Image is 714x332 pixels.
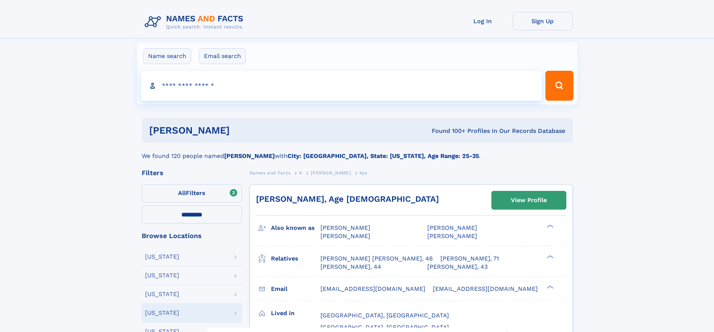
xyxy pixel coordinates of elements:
[149,126,331,135] h1: [PERSON_NAME]
[440,255,499,263] a: [PERSON_NAME], 71
[143,48,191,64] label: Name search
[271,222,320,234] h3: Also known as
[331,127,565,135] div: Found 100+ Profiles In Our Records Database
[427,232,477,240] span: [PERSON_NAME]
[142,232,242,239] div: Browse Locations
[145,310,179,316] div: [US_STATE]
[142,143,573,161] div: We found 120 people named with .
[199,48,246,64] label: Email search
[359,170,368,176] span: Kye
[287,152,479,159] b: City: [GEOGRAPHIC_DATA], State: [US_STATE], Age Range: 25-35
[320,324,449,331] span: [GEOGRAPHIC_DATA], [GEOGRAPHIC_DATA]
[271,307,320,320] h3: Lived in
[145,272,179,278] div: [US_STATE]
[320,224,370,231] span: [PERSON_NAME]
[545,284,554,289] div: ❯
[250,168,291,177] a: Names and Facts
[271,252,320,265] h3: Relatives
[142,185,242,202] label: Filters
[545,71,573,101] button: Search Button
[433,285,538,292] span: [EMAIL_ADDRESS][DOMAIN_NAME]
[145,254,179,260] div: [US_STATE]
[511,192,547,209] div: View Profile
[545,254,554,259] div: ❯
[320,285,425,292] span: [EMAIL_ADDRESS][DOMAIN_NAME]
[320,312,449,319] span: [GEOGRAPHIC_DATA], [GEOGRAPHIC_DATA]
[299,168,302,177] a: K
[178,189,186,197] span: All
[545,224,554,229] div: ❯
[453,12,513,30] a: Log In
[142,12,250,32] img: Logo Names and Facts
[320,255,433,263] a: [PERSON_NAME] [PERSON_NAME], 46
[427,263,488,271] a: [PERSON_NAME], 43
[492,191,566,209] a: View Profile
[224,152,275,159] b: [PERSON_NAME]
[299,170,302,176] span: K
[256,194,439,204] a: [PERSON_NAME], Age [DEMOGRAPHIC_DATA]
[320,232,370,240] span: [PERSON_NAME]
[513,12,573,30] a: Sign Up
[320,263,381,271] a: [PERSON_NAME], 44
[427,224,477,231] span: [PERSON_NAME]
[311,168,351,177] a: [PERSON_NAME]
[311,170,351,176] span: [PERSON_NAME]
[271,283,320,295] h3: Email
[145,291,179,297] div: [US_STATE]
[142,170,242,176] div: Filters
[141,71,542,101] input: search input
